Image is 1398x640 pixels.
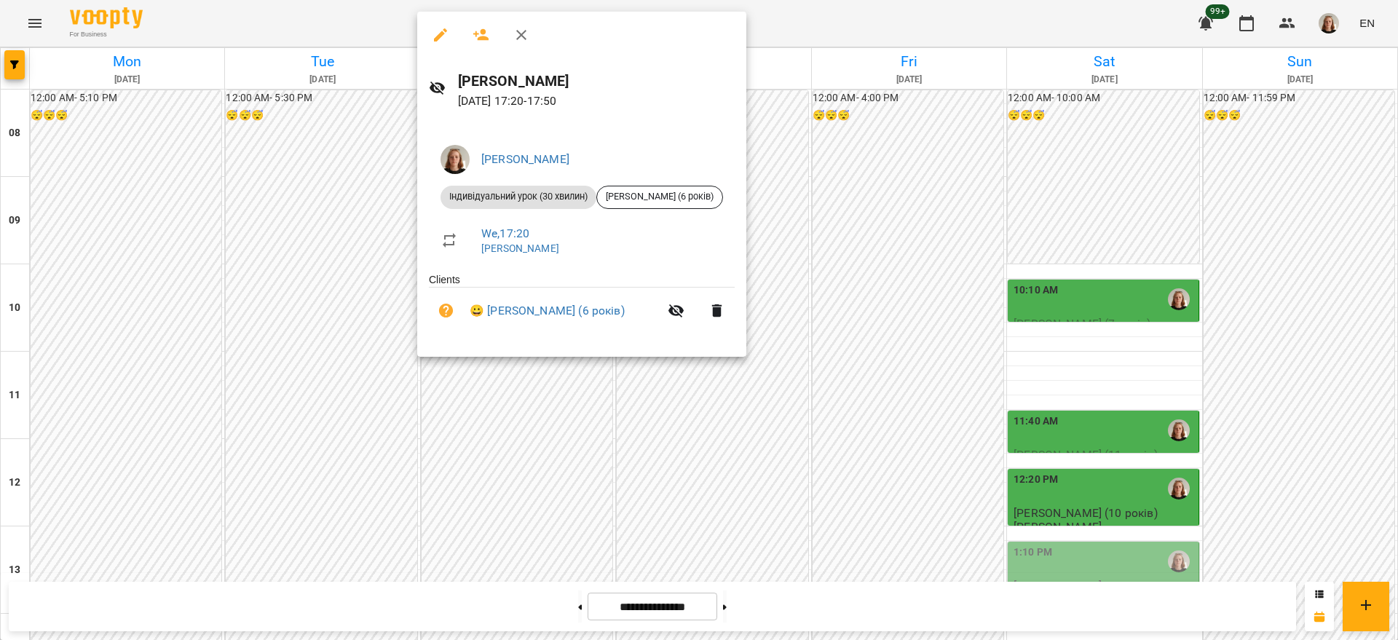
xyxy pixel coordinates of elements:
ul: Clients [429,272,735,340]
button: Unpaid. Bill the attendance? [429,293,464,328]
img: e463ab4db9d2a11d631212325630ef6a.jpeg [441,145,470,174]
a: We , 17:20 [481,226,529,240]
span: Індивідуальний урок (30 хвилин) [441,190,596,203]
a: [PERSON_NAME] [481,152,569,166]
span: [PERSON_NAME] (6 років) [597,190,722,203]
a: 😀 [PERSON_NAME] (6 років) [470,302,625,320]
p: [DATE] 17:20 - 17:50 [458,92,735,110]
div: [PERSON_NAME] (6 років) [596,186,723,209]
a: [PERSON_NAME] [481,242,559,254]
h6: [PERSON_NAME] [458,70,735,92]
